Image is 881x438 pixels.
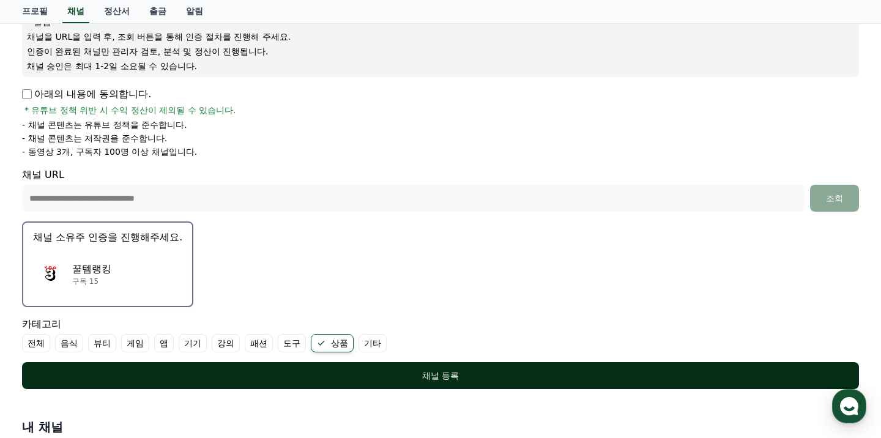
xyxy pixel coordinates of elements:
[27,31,854,43] p: 채널을 URL을 입력 후, 조회 버튼을 통해 인증 절차를 진행해 주세요.
[27,45,854,58] p: 인증이 완료된 채널만 관리자 검토, 분석 및 정산이 진행됩니다.
[22,168,859,212] div: 채널 URL
[189,355,204,365] span: 설정
[72,262,111,277] p: 꿀템랭킹
[212,334,240,352] label: 강의
[22,418,859,436] h4: 내 채널
[179,334,207,352] label: 기기
[158,336,235,367] a: 설정
[22,146,197,158] p: - 동영상 3개, 구독자 100명 이상 채널입니다.
[72,277,111,286] p: 구독 15
[815,192,854,204] div: 조회
[22,362,859,389] button: 채널 등록
[88,334,116,352] label: 뷰티
[22,132,167,144] p: - 채널 콘텐츠는 저작권을 준수합니다.
[81,336,158,367] a: 대화
[55,334,83,352] label: 음식
[278,334,306,352] label: 도구
[22,317,859,352] div: 카테고리
[311,334,354,352] label: 상품
[112,355,127,365] span: 대화
[22,87,151,102] p: 아래의 내용에 동의합니다.
[245,334,273,352] label: 패션
[33,230,182,245] p: 채널 소유주 인증을 진행해주세요.
[22,119,187,131] p: - 채널 콘텐츠는 유튜브 정책을 준수합니다.
[27,60,854,72] p: 채널 승인은 최대 1-2일 소요될 수 있습니다.
[39,355,46,365] span: 홈
[33,257,67,291] img: 꿀템랭킹
[24,104,236,116] span: * 유튜브 정책 위반 시 수익 정산이 제외될 수 있습니다.
[121,334,149,352] label: 게임
[46,369,835,382] div: 채널 등록
[22,334,50,352] label: 전체
[359,334,387,352] label: 기타
[810,185,859,212] button: 조회
[22,221,193,307] button: 채널 소유주 인증을 진행해주세요. 꿀템랭킹 꿀템랭킹 구독 15
[4,336,81,367] a: 홈
[154,334,174,352] label: 앱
